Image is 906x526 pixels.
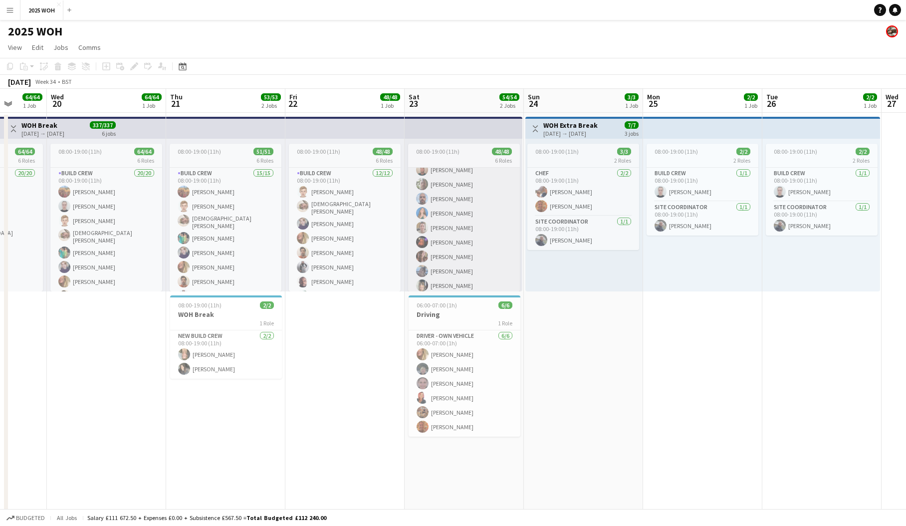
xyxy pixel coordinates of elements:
span: 08:00-19:00 (11h) [297,148,340,155]
span: View [8,43,22,52]
button: Budgeted [5,513,46,524]
button: 2025 WOH [20,0,63,20]
span: Comms [78,43,101,52]
span: Budgeted [16,515,45,522]
div: Salary £111 672.50 + Expenses £0.00 + Subsistence £567.50 = [87,514,326,522]
h1: 2025 WOH [8,24,62,39]
span: 51/51 [253,148,273,155]
span: 64/64 [15,148,35,155]
span: 08:00-19:00 (11h) [535,148,579,155]
span: 53/53 [261,93,281,101]
span: 64/64 [22,93,42,101]
span: 337/337 [90,121,116,129]
span: 48/48 [373,148,393,155]
div: BST [62,78,72,85]
span: 08:00-19:00 (11h) [416,148,459,155]
app-job-card: 08:00-19:00 (11h)2/2WOH Break1 RoleNew Build Crew2/208:00-19:00 (11h)[PERSON_NAME][PERSON_NAME] [170,295,282,379]
span: 6 Roles [18,157,35,164]
div: [DATE] → [DATE] [21,130,64,137]
span: 54/54 [499,93,519,101]
span: 08:00-19:00 (11h) [655,148,698,155]
span: Tue [766,92,778,101]
span: 20 [49,98,64,109]
div: 08:00-19:00 (11h)48/486 Roles[PERSON_NAME][PERSON_NAME][PERSON_NAME][PERSON_NAME][PERSON_NAME][PE... [408,144,520,291]
span: 2/2 [856,148,870,155]
app-job-card: 08:00-19:00 (11h)51/516 RolesBuild Crew15/1508:00-19:00 (11h)[PERSON_NAME][PERSON_NAME][DEMOGRAPH... [170,144,281,291]
app-card-role: Build Crew20/2008:00-19:00 (11h)[PERSON_NAME][PERSON_NAME][PERSON_NAME][DEMOGRAPHIC_DATA][PERSON_... [50,168,162,480]
span: 08:00-19:00 (11h) [178,301,222,309]
div: [DATE] → [DATE] [543,130,598,137]
h3: WOH Extra Break [543,121,598,130]
span: 6 Roles [137,157,154,164]
app-job-card: 08:00-19:00 (11h)64/646 RolesBuild Crew20/2008:00-19:00 (11h)[PERSON_NAME][PERSON_NAME][PERSON_NA... [50,144,162,291]
a: Jobs [49,41,72,54]
span: 22 [288,98,297,109]
span: Edit [32,43,43,52]
span: 1 Role [259,319,274,327]
div: 1 Job [142,102,161,109]
span: 08:00-19:00 (11h) [178,148,221,155]
app-card-role: Driver - own vehicle6/606:00-07:00 (1h)[PERSON_NAME][PERSON_NAME][PERSON_NAME][PERSON_NAME][PERSO... [409,330,520,437]
span: 2 Roles [853,157,870,164]
span: Fri [289,92,297,101]
span: 64/64 [142,93,162,101]
h3: WOH Break [21,121,64,130]
span: 48/48 [380,93,400,101]
div: 08:00-19:00 (11h)3/32 RolesChef2/208:00-19:00 (11h)[PERSON_NAME][PERSON_NAME]Site Coordinator1/10... [527,144,639,250]
span: Sun [528,92,540,101]
a: Edit [28,41,47,54]
span: Jobs [53,43,68,52]
div: 1 Job [744,102,757,109]
span: 2/2 [736,148,750,155]
span: 3/3 [625,93,639,101]
app-card-role: Build Crew1/108:00-19:00 (11h)[PERSON_NAME] [647,168,758,202]
div: 1 Job [381,102,400,109]
span: 2/2 [744,93,758,101]
span: Wed [51,92,64,101]
span: 6/6 [498,301,512,309]
span: Wed [886,92,899,101]
span: 25 [646,98,660,109]
app-card-role: New Build Crew2/208:00-19:00 (11h)[PERSON_NAME][PERSON_NAME] [170,330,282,379]
span: 2 Roles [614,157,631,164]
app-card-role: Build Crew12/1208:00-19:00 (11h)[PERSON_NAME][DEMOGRAPHIC_DATA][PERSON_NAME][PERSON_NAME][PERSON_... [289,168,401,364]
span: 1 Role [498,319,512,327]
div: 1 Job [864,102,877,109]
span: 6 Roles [256,157,273,164]
app-card-role: Chef2/208:00-19:00 (11h)[PERSON_NAME][PERSON_NAME] [527,168,639,216]
div: 2 Jobs [500,102,519,109]
span: 21 [169,98,183,109]
span: 6 Roles [376,157,393,164]
span: 24 [526,98,540,109]
span: 2/2 [863,93,877,101]
span: 6 Roles [495,157,512,164]
span: 27 [884,98,899,109]
span: Thu [170,92,183,101]
app-job-card: 08:00-19:00 (11h)2/22 RolesBuild Crew1/108:00-19:00 (11h)[PERSON_NAME]Site Coordinator1/108:00-19... [766,144,878,236]
app-card-role: Site Coordinator1/108:00-19:00 (11h)[PERSON_NAME] [527,216,639,250]
app-card-role: Site Coordinator1/108:00-19:00 (11h)[PERSON_NAME] [647,202,758,236]
app-job-card: 08:00-19:00 (11h)2/22 RolesBuild Crew1/108:00-19:00 (11h)[PERSON_NAME]Site Coordinator1/108:00-19... [647,144,758,236]
app-card-role: Site Coordinator1/108:00-19:00 (11h)[PERSON_NAME] [766,202,878,236]
h3: WOH Break [170,310,282,319]
span: 48/48 [492,148,512,155]
span: Week 34 [33,78,58,85]
span: 64/64 [134,148,154,155]
h3: Driving [409,310,520,319]
span: 06:00-07:00 (1h) [417,301,457,309]
span: 23 [407,98,420,109]
div: 06:00-07:00 (1h)6/6Driving1 RoleDriver - own vehicle6/606:00-07:00 (1h)[PERSON_NAME][PERSON_NAME]... [409,295,520,437]
span: Mon [647,92,660,101]
span: 2/2 [260,301,274,309]
app-user-avatar: Emily Applegate [886,25,898,37]
span: 08:00-19:00 (11h) [774,148,817,155]
span: Sat [409,92,420,101]
div: [DATE] [8,77,31,87]
span: 2 Roles [733,157,750,164]
span: 3/3 [617,148,631,155]
span: 7/7 [625,121,639,129]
